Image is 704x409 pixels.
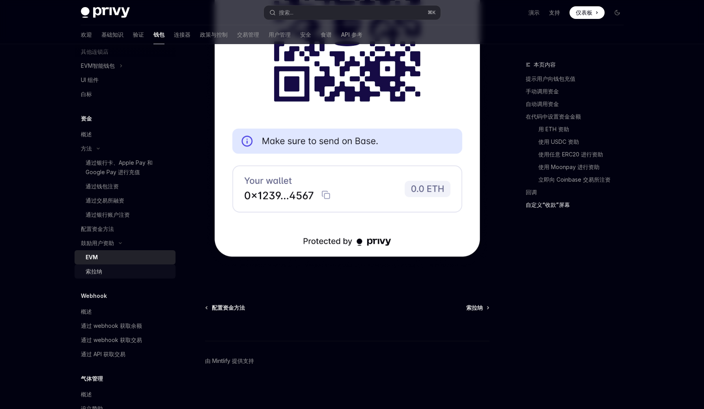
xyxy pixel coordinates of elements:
a: API 参考 [341,25,362,44]
font: 索拉纳 [466,304,483,311]
a: 概述 [75,387,176,402]
font: 演示 [528,9,540,16]
a: 食谱 [321,25,332,44]
a: 政策与控制 [200,25,228,44]
font: 支持 [549,9,560,16]
font: Webhook [81,292,107,299]
a: 手动调用资金 [526,85,630,98]
font: 使用 Moonpay 进行资助 [538,164,599,170]
font: 使用任意 ERC20 进行资助 [538,151,603,158]
font: 概述 [81,131,92,138]
a: 通过银行卡、Apple Pay 和 Google Pay 进行充值 [75,156,176,179]
font: 欢迎 [81,31,92,38]
a: 基础知识 [101,25,123,44]
font: 方法 [81,145,92,152]
a: 用户管理 [269,25,291,44]
a: 配置资金方法 [206,304,245,312]
a: 通过交易所融资 [75,193,176,208]
font: 在代码中设置资金金额 [526,113,581,120]
a: 自定义“收款”屏幕 [526,199,630,211]
font: 手动调用资金 [526,88,559,95]
font: EVM [86,254,98,260]
a: 白标 [75,87,176,101]
a: 安全 [300,25,311,44]
font: 鼓励用户资助 [81,240,114,246]
font: 通过 webhook 获取余额 [81,322,142,329]
font: EVM智能钱包 [81,62,115,69]
a: 在代码中设置资金金额 [526,110,630,123]
a: 使用 USDC 资助 [526,136,630,148]
font: 索拉纳 [86,268,102,275]
a: 使用任意 ERC20 进行资助 [526,148,630,161]
font: 自定义“收款”屏幕 [526,201,570,208]
font: 基础知识 [101,31,123,38]
font: 连接器 [174,31,190,38]
font: 政策与控制 [200,31,228,38]
a: 使用 Moonpay 进行资助 [526,161,630,173]
font: 通过 API 获取交易 [81,351,125,357]
font: 白标 [81,91,92,97]
font: 食谱 [321,31,332,38]
button: EVM智能钱包 [75,59,176,73]
a: 仪表板 [570,6,605,19]
font: K [432,9,436,15]
font: 使用 USDC 资助 [538,138,579,145]
font: 通过 webhook 获取交易 [81,336,142,343]
a: EVM [75,250,176,264]
a: 提示用户向钱包充值 [526,73,630,85]
font: 仪表板 [576,9,592,16]
a: 通过银行账户注资 [75,208,176,222]
a: UI 组件 [75,73,176,87]
a: 用 ETH 资助 [526,123,630,136]
a: 支持 [549,9,560,17]
font: 安全 [300,31,311,38]
a: 概述 [75,305,176,319]
img: 深色标志 [81,7,130,18]
a: 钱包 [153,25,164,44]
button: 搜索...⌘K [264,6,441,20]
button: 方法 [75,141,176,156]
font: 验证 [133,31,144,38]
font: 钱包 [153,31,164,38]
a: 回调 [526,186,630,199]
a: 由 Mintlify 提供支持 [205,357,254,365]
font: 用户管理 [269,31,291,38]
font: 通过银行卡、Apple Pay 和 Google Pay 进行充值 [86,159,153,175]
font: 立即向 Coinbase 交易所注资 [538,176,611,183]
font: ⌘ [428,9,432,15]
font: 资金 [81,115,92,122]
font: UI 组件 [81,76,99,83]
a: 通过钱包注资 [75,179,176,193]
font: 回调 [526,189,537,195]
font: 概述 [81,391,92,398]
font: 由 Mintlify 提供支持 [205,357,254,364]
font: 配置资金方法 [81,225,114,232]
button: 切换暗模式 [611,6,624,19]
font: 通过银行账户注资 [86,211,130,218]
a: 演示 [528,9,540,17]
a: 立即向 Coinbase 交易所注资 [526,173,630,186]
a: 概述 [75,127,176,141]
a: 配置资金方法 [75,222,176,236]
font: 概述 [81,308,92,315]
font: 搜索... [279,9,293,16]
a: 自动调用资金 [526,98,630,110]
a: 交易管理 [237,25,259,44]
button: 鼓励用户资助 [75,236,176,250]
font: API 参考 [341,31,362,38]
a: 连接器 [174,25,190,44]
a: 通过 webhook 获取余额 [75,319,176,333]
a: 通过 webhook 获取交易 [75,333,176,347]
font: 气体管理 [81,375,103,382]
font: 自动调用资金 [526,100,559,107]
a: 索拉纳 [75,264,176,279]
font: 用 ETH 资助 [538,126,569,132]
font: 提示用户向钱包充值 [526,75,575,82]
font: 本页内容 [534,61,556,68]
font: 通过钱包注资 [86,183,119,190]
a: 欢迎 [81,25,92,44]
font: 通过交易所融资 [86,197,124,204]
font: 交易管理 [237,31,259,38]
a: 验证 [133,25,144,44]
a: 通过 API 获取交易 [75,347,176,361]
